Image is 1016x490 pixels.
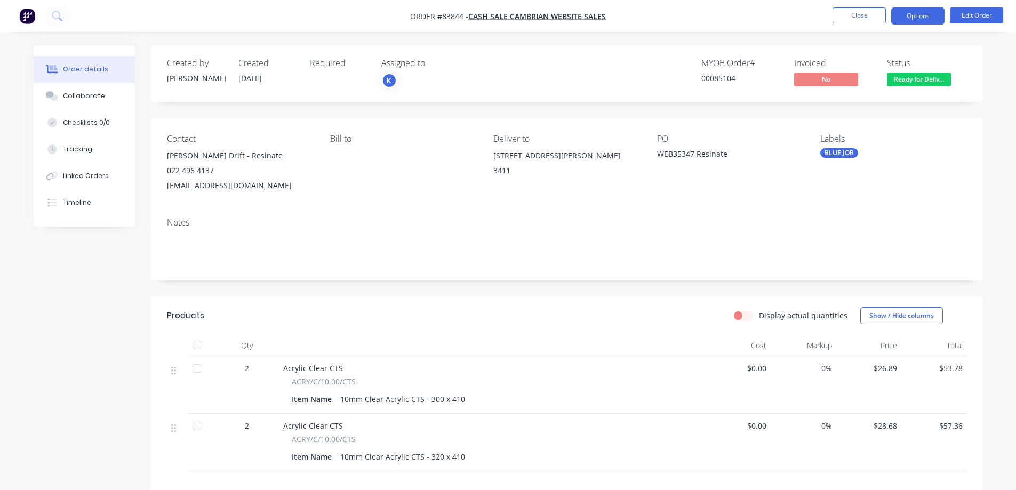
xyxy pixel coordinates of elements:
[381,73,397,89] button: K
[63,91,105,101] div: Collaborate
[657,148,790,163] div: WEB35347 Resinate
[336,391,469,407] div: 10mm Clear Acrylic CTS - 300 x 410
[841,363,898,374] span: $26.89
[771,335,836,356] div: Markup
[860,307,943,324] button: Show / Hide columns
[493,148,639,163] div: [STREET_ADDRESS][PERSON_NAME]
[167,134,313,144] div: Contact
[841,420,898,431] span: $28.68
[310,58,369,68] div: Required
[19,8,35,24] img: Factory
[292,449,336,464] div: Item Name
[710,420,767,431] span: $0.00
[167,73,226,84] div: [PERSON_NAME]
[292,376,356,387] span: ACRY/C/10.00/CTS
[710,363,767,374] span: $0.00
[283,363,343,373] span: Acrylic Clear CTS
[410,11,468,21] span: Order #83844 -
[245,420,249,431] span: 2
[759,310,847,321] label: Display actual quantities
[775,420,832,431] span: 0%
[820,134,966,144] div: Labels
[468,11,606,21] a: cash sale CAMBRIAN WEBSITE SALES
[34,189,135,216] button: Timeline
[63,144,92,154] div: Tracking
[63,198,91,207] div: Timeline
[493,148,639,182] div: [STREET_ADDRESS][PERSON_NAME]3411
[34,83,135,109] button: Collaborate
[706,335,771,356] div: Cost
[292,433,356,445] span: ACRY/C/10.00/CTS
[167,148,313,193] div: [PERSON_NAME] Drift - Resinate022 496 4137[EMAIL_ADDRESS][DOMAIN_NAME]
[891,7,945,25] button: Options
[63,118,110,127] div: Checklists 0/0
[63,171,109,181] div: Linked Orders
[493,163,639,178] div: 3411
[330,134,476,144] div: Bill to
[901,335,967,356] div: Total
[701,73,781,84] div: 00085104
[167,218,967,228] div: Notes
[794,58,874,68] div: Invoiced
[887,73,951,86] span: Ready for Deliv...
[950,7,1003,23] button: Edit Order
[820,148,858,158] div: BLUE JOB
[238,73,262,83] span: [DATE]
[245,363,249,374] span: 2
[167,58,226,68] div: Created by
[906,363,963,374] span: $53.78
[887,73,951,89] button: Ready for Deliv...
[238,58,297,68] div: Created
[215,335,279,356] div: Qty
[167,309,204,322] div: Products
[833,7,886,23] button: Close
[381,58,488,68] div: Assigned to
[283,421,343,431] span: Acrylic Clear CTS
[34,136,135,163] button: Tracking
[34,56,135,83] button: Order details
[775,363,832,374] span: 0%
[336,449,469,464] div: 10mm Clear Acrylic CTS - 320 x 410
[167,178,313,193] div: [EMAIL_ADDRESS][DOMAIN_NAME]
[292,391,336,407] div: Item Name
[34,163,135,189] button: Linked Orders
[167,148,313,163] div: [PERSON_NAME] Drift - Resinate
[167,163,313,178] div: 022 496 4137
[34,109,135,136] button: Checklists 0/0
[906,420,963,431] span: $57.36
[794,73,858,86] span: No
[701,58,781,68] div: MYOB Order #
[836,335,902,356] div: Price
[657,134,803,144] div: PO
[493,134,639,144] div: Deliver to
[887,58,967,68] div: Status
[63,65,108,74] div: Order details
